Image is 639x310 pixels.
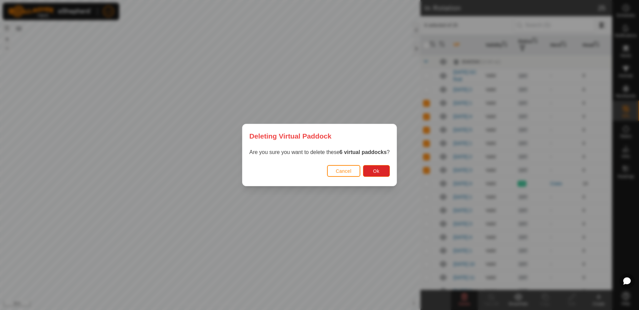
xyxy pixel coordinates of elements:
button: Cancel [327,165,360,177]
span: Deleting Virtual Paddock [249,131,331,141]
span: Cancel [336,168,352,174]
span: Ok [373,168,379,174]
button: Ok [363,165,390,177]
span: Are you sure you want to delete these ? [249,149,390,155]
strong: 6 virtual paddocks [339,149,387,155]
